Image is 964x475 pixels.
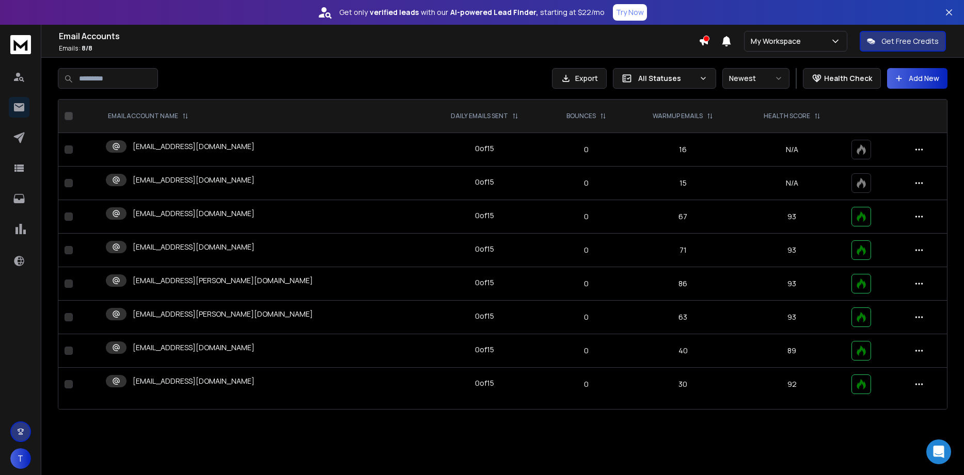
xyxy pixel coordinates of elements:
[926,439,951,464] div: Open Intercom Messenger
[616,7,644,18] p: Try Now
[745,144,839,155] p: N/A
[627,133,739,167] td: 16
[133,242,255,252] p: [EMAIL_ADDRESS][DOMAIN_NAME]
[745,178,839,188] p: N/A
[552,346,621,356] p: 0
[887,68,947,89] button: Add New
[627,368,739,401] td: 30
[764,112,810,120] p: HEALTH SCORE
[627,267,739,301] td: 86
[82,44,92,53] span: 8 / 8
[370,7,419,18] strong: verified leads
[133,175,255,185] p: [EMAIL_ADDRESS][DOMAIN_NAME]
[133,141,255,152] p: [EMAIL_ADDRESS][DOMAIN_NAME]
[739,334,845,368] td: 89
[10,448,31,469] button: T
[59,30,699,42] h1: Email Accounts
[133,342,255,353] p: [EMAIL_ADDRESS][DOMAIN_NAME]
[133,275,313,286] p: [EMAIL_ADDRESS][PERSON_NAME][DOMAIN_NAME]
[133,309,313,319] p: [EMAIL_ADDRESS][PERSON_NAME][DOMAIN_NAME]
[627,200,739,234] td: 67
[10,35,31,54] img: logo
[881,36,939,46] p: Get Free Credits
[627,234,739,267] td: 71
[552,178,621,188] p: 0
[638,73,695,84] p: All Statuses
[451,112,508,120] p: DAILY EMAILS SENT
[653,112,703,120] p: WARMUP EMAILS
[627,334,739,368] td: 40
[613,4,647,21] button: Try Now
[722,68,789,89] button: Newest
[475,378,494,388] div: 0 of 15
[739,368,845,401] td: 92
[751,36,805,46] p: My Workspace
[450,7,538,18] strong: AI-powered Lead Finder,
[475,244,494,254] div: 0 of 15
[475,177,494,187] div: 0 of 15
[552,279,621,289] p: 0
[552,379,621,389] p: 0
[552,144,621,155] p: 0
[339,7,605,18] p: Get only with our starting at $22/mo
[627,167,739,200] td: 15
[59,44,699,53] p: Emails :
[133,376,255,386] p: [EMAIL_ADDRESS][DOMAIN_NAME]
[552,312,621,322] p: 0
[627,301,739,334] td: 63
[108,112,188,120] div: EMAIL ACCOUNT NAME
[475,210,494,221] div: 0 of 15
[475,311,494,321] div: 0 of 15
[133,208,255,219] p: [EMAIL_ADDRESS][DOMAIN_NAME]
[824,73,872,84] p: Health Check
[552,211,621,222] p: 0
[803,68,881,89] button: Health Check
[552,245,621,255] p: 0
[739,267,845,301] td: 93
[739,200,845,234] td: 93
[475,143,494,154] div: 0 of 15
[739,301,845,334] td: 93
[739,234,845,267] td: 93
[860,31,946,52] button: Get Free Credits
[475,345,494,355] div: 0 of 15
[566,112,596,120] p: BOUNCES
[552,68,607,89] button: Export
[475,277,494,288] div: 0 of 15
